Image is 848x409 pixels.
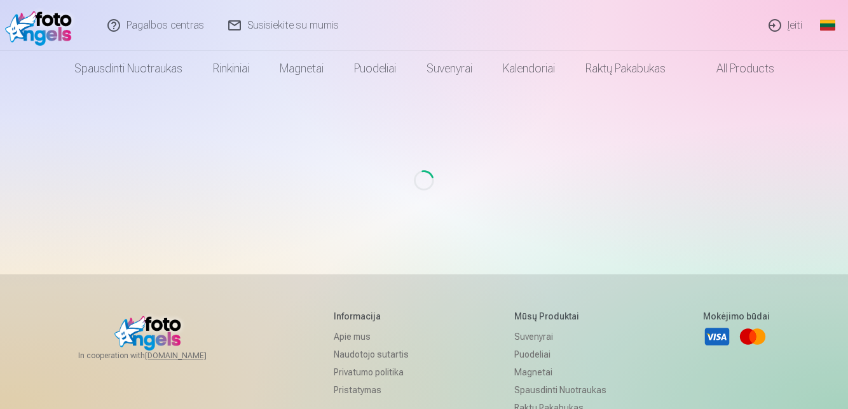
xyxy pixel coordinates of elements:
h5: Mokėjimo būdai [703,310,770,323]
a: Puodeliai [514,345,606,363]
a: Privatumo politika [334,363,418,381]
a: Suvenyrai [514,328,606,345]
span: In cooperation with [78,351,237,361]
a: Puodeliai [339,51,411,86]
a: Rinkiniai [198,51,264,86]
a: Spausdinti nuotraukas [514,381,606,399]
a: Apie mus [334,328,418,345]
a: Spausdinti nuotraukas [59,51,198,86]
img: /fa2 [5,5,78,46]
a: All products [681,51,790,86]
a: Visa [703,323,731,351]
a: Naudotojo sutartis [334,345,418,363]
a: Raktų pakabukas [570,51,681,86]
a: Kalendoriai [488,51,570,86]
a: Magnetai [514,363,606,381]
a: Magnetai [264,51,339,86]
h5: Informacija [334,310,418,323]
a: Mastercard [739,323,767,351]
a: Pristatymas [334,381,418,399]
a: Suvenyrai [411,51,488,86]
a: [DOMAIN_NAME] [145,351,237,361]
h5: Mūsų produktai [514,310,606,323]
